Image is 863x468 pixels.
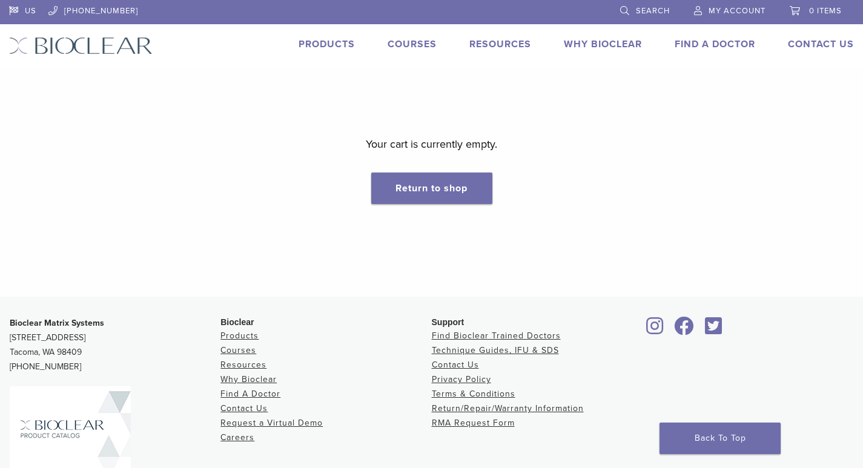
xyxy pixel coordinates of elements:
[220,389,280,399] a: Find A Doctor
[220,418,323,428] a: Request a Virtual Demo
[432,418,515,428] a: RMA Request Form
[701,324,726,336] a: Bioclear
[9,37,153,54] img: Bioclear
[709,6,765,16] span: My Account
[432,403,584,414] a: Return/Repair/Warranty Information
[220,403,268,414] a: Contact Us
[643,324,668,336] a: Bioclear
[366,135,497,153] p: Your cart is currently empty.
[564,38,642,50] a: Why Bioclear
[432,317,465,327] span: Support
[220,345,256,355] a: Courses
[660,423,781,454] a: Back To Top
[371,173,492,204] a: Return to shop
[788,38,854,50] a: Contact Us
[432,389,515,399] a: Terms & Conditions
[809,6,842,16] span: 0 items
[469,38,531,50] a: Resources
[10,318,104,328] strong: Bioclear Matrix Systems
[670,324,698,336] a: Bioclear
[220,432,254,443] a: Careers
[299,38,355,50] a: Products
[432,345,559,355] a: Technique Guides, IFU & SDS
[220,317,254,327] span: Bioclear
[220,360,266,370] a: Resources
[432,374,491,384] a: Privacy Policy
[675,38,755,50] a: Find A Doctor
[432,360,479,370] a: Contact Us
[220,331,259,341] a: Products
[388,38,437,50] a: Courses
[432,331,561,341] a: Find Bioclear Trained Doctors
[220,374,277,384] a: Why Bioclear
[10,316,220,374] p: [STREET_ADDRESS] Tacoma, WA 98409 [PHONE_NUMBER]
[636,6,670,16] span: Search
